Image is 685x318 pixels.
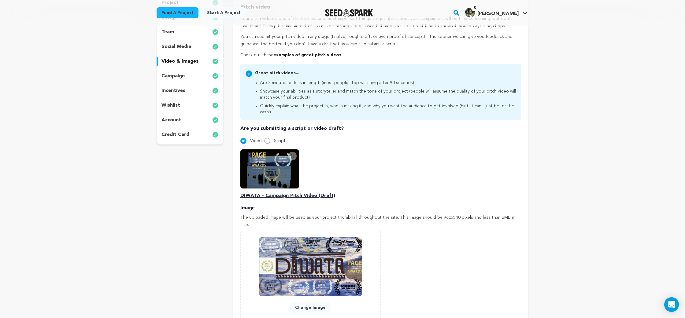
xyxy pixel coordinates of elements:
[240,214,521,229] p: The uploaded image will be used as your project thumbnail throughout the site. This image should ...
[477,11,519,16] span: [PERSON_NAME]
[212,72,218,80] img: check-circle-full.svg
[157,27,223,37] button: team
[240,192,521,199] p: DIWATA - Campaign Pitch Video (Draft)
[157,130,223,140] button: credit card
[464,6,528,19] span: Shea F.'s Profile
[161,102,180,109] p: wishlist
[157,101,223,110] button: wishlist
[212,116,218,124] img: check-circle-full.svg
[274,139,286,143] span: Script
[260,88,516,101] li: Showcase your abilities as a storyteller and match the tone of your project (people will assume t...
[161,72,185,80] p: campaign
[255,70,516,76] p: Great pitch videos...
[161,116,181,124] p: account
[464,6,528,17] a: Shea F.'s Profile
[260,103,516,115] li: Quickly explain what the project is, who is making it, and why you want the audience to get invol...
[240,52,521,59] p: Check out these .
[157,57,223,66] button: video & images
[465,8,519,17] div: Shea F.'s Profile
[161,87,185,94] p: incentives
[664,297,679,312] div: Open Intercom Messenger
[212,58,218,65] img: check-circle-full.svg
[157,42,223,52] button: social media
[202,7,246,18] a: Start a project
[290,302,331,313] button: Change Image
[240,125,521,132] p: Are you submitting a script or video draft?
[465,8,475,17] img: 85a4436b0cd5ff68.jpg
[260,80,516,86] li: Are 2 minutes or less in length (most people stop watching after 90 seconds)
[212,43,218,50] img: check-circle-full.svg
[161,28,174,36] p: team
[212,131,218,138] img: check-circle-full.svg
[471,5,478,11] span: 5
[325,9,373,16] img: Seed&Spark Logo Dark Mode
[250,139,262,143] span: Video
[212,28,218,36] img: check-circle-full.svg
[240,204,521,212] p: Image
[157,86,223,96] button: incentives
[161,131,189,138] p: credit card
[161,43,191,50] p: social media
[157,115,223,125] button: account
[240,33,521,48] p: You can submit your pitch video in any stage (finalize, rough draft, or even proof of concept) – ...
[157,71,223,81] button: campaign
[325,9,373,16] a: Seed&Spark Homepage
[212,87,218,94] img: check-circle-full.svg
[157,7,198,18] a: Fund a project
[212,102,218,109] img: check-circle-full.svg
[161,58,198,65] p: video & images
[273,53,341,57] a: examples of great pitch videos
